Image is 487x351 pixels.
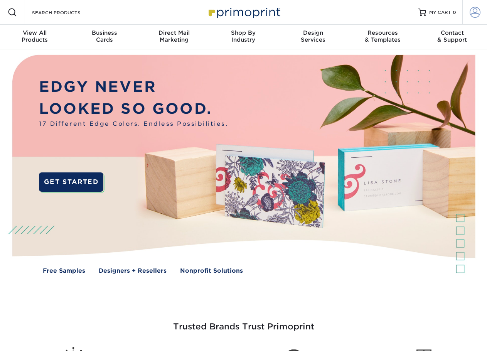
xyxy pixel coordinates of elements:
[348,29,417,43] div: & Templates
[39,76,228,98] p: EDGY NEVER
[209,29,278,43] div: Industry
[348,25,417,49] a: Resources& Templates
[348,29,417,36] span: Resources
[453,10,456,15] span: 0
[278,29,348,43] div: Services
[43,267,85,275] a: Free Samples
[39,120,228,128] span: 17 Different Edge Colors. Endless Possibilities.
[139,25,209,49] a: Direct MailMarketing
[205,4,282,20] img: Primoprint
[69,29,139,43] div: Cards
[139,29,209,43] div: Marketing
[18,303,469,341] h3: Trusted Brands Trust Primoprint
[69,29,139,36] span: Business
[278,29,348,36] span: Design
[139,29,209,36] span: Direct Mail
[278,25,348,49] a: DesignServices
[99,267,167,275] a: Designers + Resellers
[180,267,243,275] a: Nonprofit Solutions
[31,8,106,17] input: SEARCH PRODUCTS.....
[418,29,487,43] div: & Support
[69,25,139,49] a: BusinessCards
[418,29,487,36] span: Contact
[39,172,103,192] a: GET STARTED
[39,98,228,120] p: LOOKED SO GOOD.
[418,25,487,49] a: Contact& Support
[429,9,451,16] span: MY CART
[209,29,278,36] span: Shop By
[209,25,278,49] a: Shop ByIndustry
